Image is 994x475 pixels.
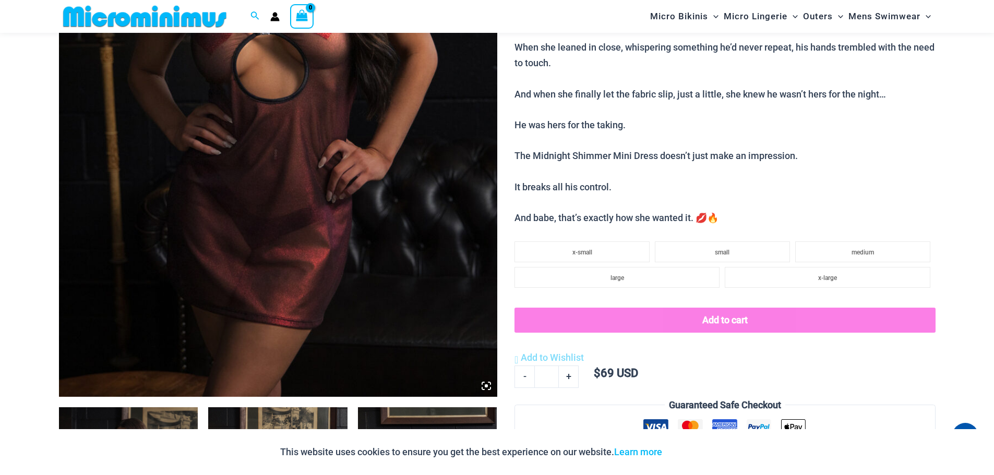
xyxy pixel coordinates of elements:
[725,267,930,288] li: x-large
[534,366,559,387] input: Product quantity
[715,249,729,256] span: small
[920,3,931,30] span: Menu Toggle
[270,12,280,21] a: Account icon link
[708,3,718,30] span: Menu Toggle
[795,241,930,262] li: medium
[250,10,260,23] a: Search icon link
[514,308,935,333] button: Add to cart
[572,249,592,256] span: x-small
[614,446,662,457] a: Learn more
[280,444,662,460] p: This website uses cookies to ensure you get the best experience on our website.
[665,397,785,413] legend: Guaranteed Safe Checkout
[846,3,933,30] a: Mens SwimwearMenu ToggleMenu Toggle
[724,3,787,30] span: Micro Lingerie
[514,241,650,262] li: x-small
[833,3,843,30] span: Menu Toggle
[59,5,231,28] img: MM SHOP LOGO FLAT
[514,267,720,288] li: large
[610,274,624,282] span: large
[594,367,638,380] bdi: 69 USD
[559,366,579,387] a: +
[800,3,846,30] a: OutersMenu ToggleMenu Toggle
[521,352,584,363] span: Add to Wishlist
[514,350,584,366] a: Add to Wishlist
[852,249,874,256] span: medium
[721,3,800,30] a: Micro LingerieMenu ToggleMenu Toggle
[803,3,833,30] span: Outers
[655,241,790,262] li: small
[594,367,601,380] span: $
[670,440,714,465] button: Accept
[787,3,798,30] span: Menu Toggle
[818,274,837,282] span: x-large
[848,3,920,30] span: Mens Swimwear
[650,3,708,30] span: Micro Bikinis
[646,2,936,31] nav: Site Navigation
[648,3,721,30] a: Micro BikinisMenu ToggleMenu Toggle
[514,366,534,387] a: -
[290,4,314,28] a: View Shopping Cart, empty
